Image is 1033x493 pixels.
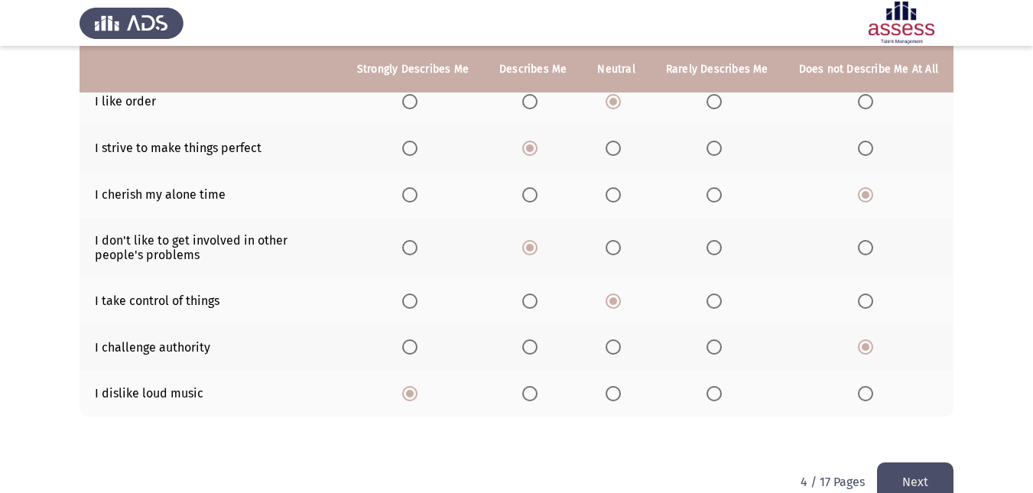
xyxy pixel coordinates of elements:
mat-radio-group: Select an option [707,339,728,354]
td: I cherish my alone time [80,171,342,218]
mat-radio-group: Select an option [606,186,627,201]
img: Assessment logo of ASSESS Employability - EBI [849,2,953,44]
mat-radio-group: Select an option [402,94,424,109]
mat-radio-group: Select an option [858,240,879,255]
th: Neutral [582,46,650,92]
mat-radio-group: Select an option [707,385,728,400]
mat-radio-group: Select an option [707,186,728,201]
th: Describes Me [484,46,582,92]
mat-radio-group: Select an option [606,385,627,400]
th: Rarely Describes Me [651,46,784,92]
mat-radio-group: Select an option [606,293,627,307]
mat-radio-group: Select an option [858,339,879,354]
mat-radio-group: Select an option [606,94,627,109]
mat-radio-group: Select an option [858,186,879,201]
mat-radio-group: Select an option [707,240,728,255]
mat-radio-group: Select an option [402,293,424,307]
mat-radio-group: Select an option [522,186,544,201]
th: Does not Describe Me At All [784,46,953,92]
mat-radio-group: Select an option [522,140,544,154]
mat-radio-group: Select an option [522,385,544,400]
td: I like order [80,79,342,125]
td: I challenge authority [80,324,342,371]
td: I dislike loud music [80,370,342,417]
mat-radio-group: Select an option [402,339,424,354]
th: Strongly Describes Me [342,46,484,92]
td: I don't like to get involved in other people's problems [80,218,342,277]
td: I take control of things [80,277,342,324]
p: 4 / 17 Pages [801,475,865,489]
mat-radio-group: Select an option [707,94,728,109]
mat-radio-group: Select an option [858,385,879,400]
td: I strive to make things perfect [80,125,342,171]
mat-radio-group: Select an option [606,140,627,154]
mat-radio-group: Select an option [522,339,544,354]
mat-radio-group: Select an option [858,140,879,154]
mat-radio-group: Select an option [858,94,879,109]
mat-radio-group: Select an option [522,240,544,255]
mat-radio-group: Select an option [606,339,627,354]
mat-radio-group: Select an option [707,140,728,154]
mat-radio-group: Select an option [522,94,544,109]
mat-radio-group: Select an option [402,240,424,255]
mat-radio-group: Select an option [858,293,879,307]
mat-radio-group: Select an option [707,293,728,307]
mat-radio-group: Select an option [606,240,627,255]
mat-radio-group: Select an option [402,186,424,201]
mat-radio-group: Select an option [402,140,424,154]
mat-radio-group: Select an option [522,293,544,307]
img: Assess Talent Management logo [80,2,184,44]
mat-radio-group: Select an option [402,385,424,400]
